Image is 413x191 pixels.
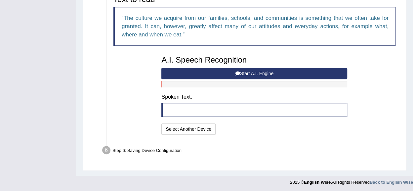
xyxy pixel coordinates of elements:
[161,56,347,64] h3: A.I. Speech Recognition
[99,144,403,159] div: Step 6: Saving Device Configuration
[304,180,332,185] strong: English Wise.
[161,123,216,135] button: Select Another Device
[161,68,347,79] button: Start A.I. Engine
[290,176,413,185] div: 2025 © All Rights Reserved
[122,15,389,38] q: The culture we acquire from our families, schools, and communities is something that we often tak...
[161,94,347,100] h4: Spoken Text:
[370,180,413,185] a: Back to English Wise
